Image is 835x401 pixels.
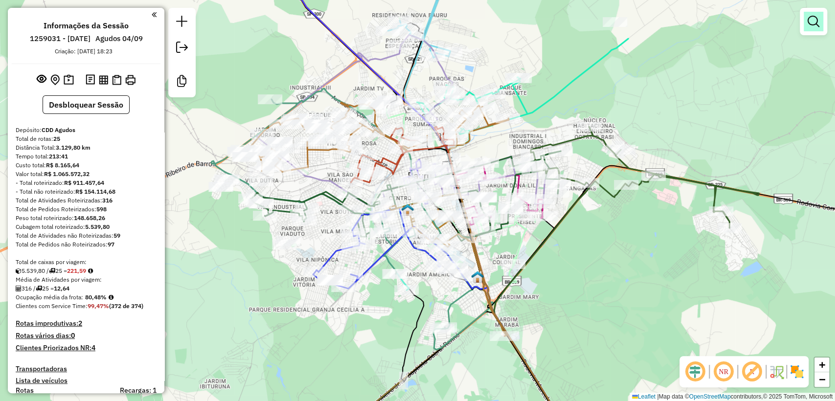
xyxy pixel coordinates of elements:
div: Atividade não roteirizada - 60.407.009 REGIANE ROBERTO [256,160,281,170]
button: Visualizar relatório de Roteirização [97,73,110,86]
strong: 4 [91,343,95,352]
div: Atividade não roteirizada - SILVA MARIN e SILVA [209,182,233,192]
div: Atividade não roteirizada - ANTONIO CARLOS FRANC [473,193,497,202]
a: Nova sessão e pesquisa [172,12,192,34]
span: Ocupação média da frota: [16,293,83,301]
button: Desbloquear Sessão [43,95,130,114]
strong: 99,47% [88,302,109,310]
span: + [819,358,825,371]
div: Atividade não roteirizada - 49.538.427 VALTER CA [276,236,300,246]
div: Atividade não roteirizada - ANTONIO CARLOS FRANC [471,192,495,202]
div: Atividade não roteirizada - CLAUDER HENRIQUE DIA [233,152,257,162]
div: Atividade não roteirizada - LEIA DOS SANTOS CESA [230,145,255,155]
i: Total de rotas [49,268,55,274]
div: Total de Atividades Roteirizadas: [16,196,157,205]
strong: 59 [113,232,120,239]
a: Zoom in [814,357,829,372]
div: Criação: [DATE] 18:23 [51,47,116,56]
div: Atividade não roteirizada - SILVANA PEREIRA DA [304,120,329,130]
img: Fluxo de ruas [768,364,784,379]
div: Atividade não roteirizada - APARECIDO CLAUDINEI [333,119,357,129]
div: Atividade não roteirizada - CARLOS R. DA SILVA L [305,123,330,133]
div: Atividade não roteirizada - MICHEL CESAR DA SILV [339,205,363,215]
em: Média calculada utilizando a maior ocupação (%Peso ou %Cubagem) de cada rota da sessão. Rotas cro... [109,294,113,300]
button: Centralizar mapa no depósito ou ponto de apoio [48,72,62,88]
div: Total de rotas: [16,134,157,143]
div: Atividade não roteirizada - SILVA MARIN e SILVA [208,182,233,192]
div: Atividade não roteirizada - REGINALDO JOSE RAVAN [413,211,438,221]
div: Média de Atividades por viagem: [16,275,157,284]
div: Atividade não roteirizada - JULIANA SANTOS FERNA [318,275,342,285]
div: Valor total: [16,170,157,178]
div: Atividade não roteirizada - ADEGA E MERCEARIA DO [268,137,293,147]
div: Atividade não roteirizada - MARCOS AURELIO DE BA [249,199,274,208]
div: Atividade não roteirizada - 35.692.700 VIVIANE P [378,95,403,105]
strong: 25 [53,135,60,142]
div: Atividade não roteirizada - ANTONIO CARLOS FRANC [473,192,497,202]
div: Atividade não roteirizada - FABIO SANTOS SILVA [325,111,349,121]
div: Atividade não roteirizada - JULIANA SANTOS FERNA [318,276,343,286]
h4: Lista de veículos [16,377,157,385]
h6: 1259031 - [DATE] [30,34,90,43]
div: Atividade não roteirizada - JULIANA SANTOS FERNA [317,275,341,285]
div: Atividade não roteirizada - BUFALO BAR E LANCHON [431,197,456,206]
div: Atividade não roteirizada - ADEGA E MERCEARIA DO [267,137,292,147]
div: Atividade não roteirizada - VANESSA DANIELLE [227,147,251,156]
div: Atividade não roteirizada - CASA DE VIDRO [498,204,522,214]
a: Exibir filtros [804,12,823,31]
strong: 80,48% [85,293,107,301]
div: Atividade não roteirizada - ADRIANO RODRIGO [360,100,384,110]
div: 5.539,80 / 25 = [16,267,157,275]
h4: Rotas improdutivas: [16,319,157,328]
div: Atividade não roteirizada - ELIAS BIANCONI 32824 [370,211,395,221]
span: Clientes com Service Time: [16,302,88,310]
div: Tempo total: [16,152,157,161]
div: Total de Pedidos Roteirizados: [16,205,157,214]
strong: R$ 1.065.572,32 [44,170,90,178]
div: Atividade não roteirizada - LUCIANA APARECIDA NI [332,108,357,117]
strong: 5.539,80 [85,223,110,230]
div: Atividade não roteirizada - CLaUDIO ANTONIO DA R [314,134,338,143]
div: Atividade não roteirizada - JOSE APARECIDO DOS S [214,175,239,184]
button: Imprimir Rotas [123,73,137,87]
div: Atividade não roteirizada - SILVANA PEREIRA DA [305,120,329,130]
i: Total de Atividades [16,286,22,291]
strong: 3.129,80 km [56,144,90,151]
i: Cubagem total roteirizado [16,268,22,274]
img: 617 UDC Light Bauru [471,270,484,283]
div: Atividade não roteirizada - MARIA CICERA FELICIA [337,124,361,134]
a: Exportar sessão [172,38,192,60]
strong: 2 [78,319,82,328]
strong: R$ 8.165,64 [46,161,79,169]
a: Rotas [16,386,34,395]
strong: CDD Agudos [42,126,75,134]
div: Depósito: [16,126,157,134]
div: Atividade não roteirizada - JULIANA SANTOS FERNA [318,275,343,285]
button: Exibir sessão original [35,72,48,88]
div: Atividade não roteirizada - ROSIMERI APARECIDA O [250,146,274,156]
img: Exibir/Ocultar setores [789,364,805,379]
div: Map data © contributors,© 2025 TomTom, Microsoft [630,393,835,401]
div: Atividade não roteirizada - MARIA DAS GRACAS DE JESUS GONZAGA - SORV [309,135,333,145]
div: Cubagem total roteirizado: [16,223,157,231]
h4: Recargas: 1 [120,386,157,395]
div: Atividade não roteirizada - CASA DE VIDRO [498,204,523,214]
a: Zoom out [814,372,829,387]
a: Leaflet [632,393,655,400]
button: Logs desbloquear sessão [84,72,97,88]
span: Ocultar NR [712,360,735,383]
strong: 0 [71,331,75,340]
strong: 97 [108,241,114,248]
div: Atividade não roteirizada - MARINALVA IZABEL DOS [299,113,324,123]
h4: Clientes Priorizados NR: [16,344,157,352]
div: Atividade não roteirizada - CASA DE CARNES DEBET [336,135,361,145]
img: Bauru [401,203,414,216]
div: Total de caixas por viagem: [16,258,157,267]
div: Atividade não roteirizada - MARINALVA IZABEL DOS [299,113,323,123]
a: Criar modelo [172,71,192,93]
div: Atividade não roteirizada - WANUIR DOA SANTOS ME [360,170,384,180]
div: Atividade não roteirizada - VANESSA DANIELLE [228,147,252,157]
